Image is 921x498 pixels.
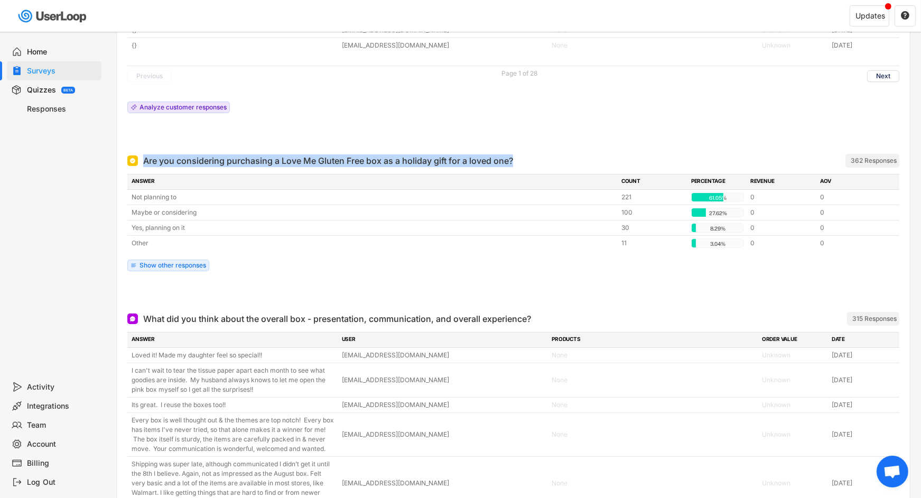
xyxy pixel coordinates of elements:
div: 0 [750,223,814,233]
button:  [900,11,910,21]
text:  [901,11,909,20]
div: 8.29% [694,224,742,233]
div: [DATE] [832,478,895,488]
div: Unknown [762,400,825,410]
button: Previous [127,70,172,82]
div: DATE [832,335,895,345]
button: Next [867,70,899,82]
div: Quizzes [27,85,56,95]
div: COUNT [621,177,685,187]
div: Responses [27,104,97,114]
div: 315 Responses [852,315,897,323]
div: 0 [750,238,814,248]
div: 3.04% [694,239,742,248]
div: [DATE] [832,351,895,360]
div: 362 Responses [851,156,897,165]
div: Team [27,420,97,430]
div: [DATE] [832,41,895,50]
div: [EMAIL_ADDRESS][DOMAIN_NAME] [342,400,546,410]
div: ORDER VALUE [762,335,825,345]
div: [EMAIL_ADDRESS][DOMAIN_NAME] [342,478,546,488]
div: 0 [820,238,883,248]
div: 100 [621,208,685,217]
div: BETA [63,88,73,92]
img: Open Ended [129,316,136,322]
div: AOV [820,177,883,187]
div: 0 [750,192,814,202]
div: [EMAIL_ADDRESS][DOMAIN_NAME] [342,351,546,360]
div: Not planning to [132,192,615,202]
div: None [552,375,756,385]
div: Unknown [762,351,825,360]
div: [EMAIL_ADDRESS][DOMAIN_NAME] [342,430,546,439]
div: [EMAIL_ADDRESS][DOMAIN_NAME] [342,41,546,50]
div: Show other responses [139,262,206,269]
div: 0 [820,208,883,217]
div: ANSWER [132,335,336,345]
div: [DATE] [832,375,895,385]
div: Home [27,47,97,57]
div: Updates [855,12,885,20]
div: PERCENTAGE [691,177,744,187]
div: Its great. I reuse the boxes too!! [132,400,336,410]
div: Unknown [762,478,825,488]
div: ANSWER [132,177,615,187]
div: 61.05% [694,193,742,202]
div: What did you think about the overall box - presentation, communication, and overall experience? [143,312,531,325]
div: [EMAIL_ADDRESS][DOMAIN_NAME] [342,375,546,385]
img: userloop-logo-01.svg [16,5,90,27]
div: Activity [27,382,97,392]
div: 0 [820,192,883,202]
div: REVENUE [750,177,814,187]
div: 30 [621,223,685,233]
div: USER [342,335,546,345]
div: None [552,351,756,360]
div: Unknown [762,430,825,439]
div: None [552,478,756,488]
div: 27.62% [694,208,742,218]
div: 0 [820,223,883,233]
div: [DATE] [832,400,895,410]
div: PRODUCTS [552,335,756,345]
img: Single Select [129,158,136,164]
div: None [552,41,756,50]
div: {} [132,41,336,50]
div: I can't wait to tear the tissue paper apart each month to see what goodies are inside. My husband... [132,366,336,394]
div: Integrations [27,401,97,411]
div: 11 [621,238,685,248]
div: Unknown [762,375,825,385]
div: Log Out [27,477,97,487]
div: Analyze customer responses [139,104,227,110]
div: Billing [27,458,97,468]
div: 221 [621,192,685,202]
div: Account [27,439,97,449]
div: Surveys [27,66,97,76]
div: None [552,430,756,439]
div: None [552,400,756,410]
div: Yes, planning on it [132,223,615,233]
div: 0 [750,208,814,217]
div: Unknown [762,41,825,50]
div: Every box is well thought out & the themes are top notch! Every box has items I've never tried, s... [132,416,336,454]
div: Page 1 of 28 [501,70,537,77]
div: [DATE] [832,430,895,439]
div: Open chat [877,456,908,487]
div: Other [132,238,615,248]
div: Are you considering purchasing a Love Me Gluten Free box as a holiday gift for a loved one? [143,154,513,167]
div: Loved it! Made my daughter feel so special!! [132,351,336,360]
div: Maybe or considering [132,208,615,217]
